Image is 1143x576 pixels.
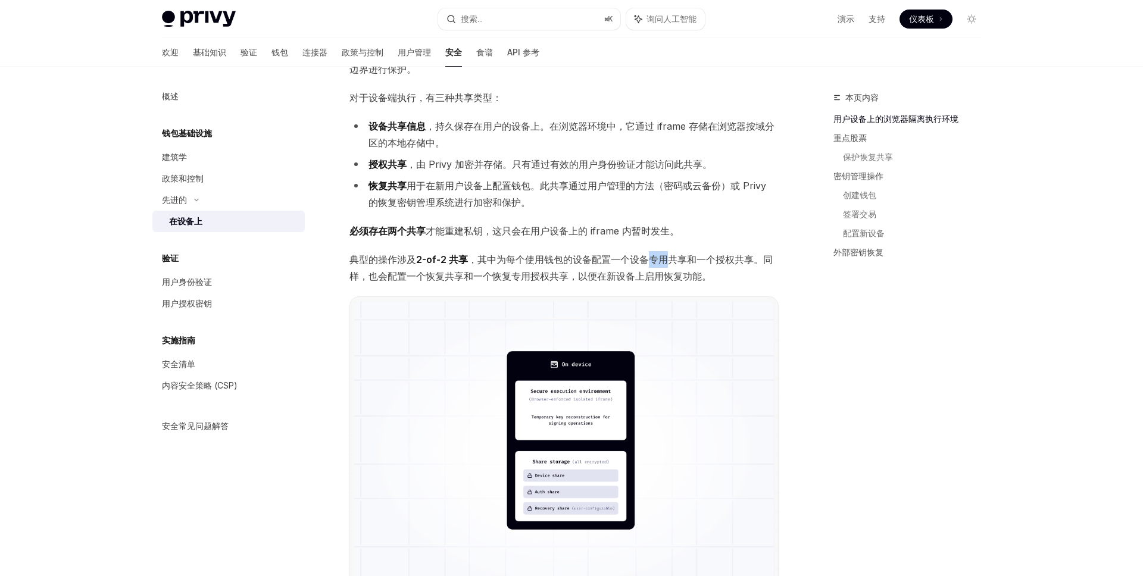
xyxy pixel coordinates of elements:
[398,38,431,67] a: 用户管理
[838,14,854,24] font: 演示
[152,415,305,437] a: 安全常见问题解答
[162,277,212,287] font: 用户身份验证
[162,91,179,101] font: 概述
[647,14,697,24] font: 询问人工智能
[349,225,426,237] font: 必须存在两个共享
[302,47,327,57] font: 连接器
[302,38,327,67] a: 连接器
[833,114,958,124] font: 用户设备上的浏览器隔离执行环境
[193,47,226,57] font: 基础知识
[869,14,885,24] font: 支持
[843,152,893,162] font: 保护恢复共享
[909,14,934,24] font: 仪表板
[241,38,257,67] a: 验证
[461,14,483,24] font: 搜索...
[162,152,187,162] font: 建筑学
[162,380,238,390] font: 内容安全策略 (CSP)
[843,190,876,200] font: 创建钱包
[476,38,493,67] a: 食谱
[838,13,854,25] a: 演示
[162,195,187,205] font: 先进的
[162,128,212,138] font: 钱包基础设施
[445,38,462,67] a: 安全
[833,171,883,181] font: 密钥管理操作
[438,8,620,30] button: 搜索...⌘K
[162,253,179,263] font: 验证
[162,421,229,431] font: 安全常见问题解答
[368,180,407,192] font: 恢复共享
[416,253,468,265] font: 2-of-2 共享
[869,13,885,25] a: 支持
[152,211,305,232] a: 在设备上
[962,10,981,29] button: 切换暗模式
[152,353,305,375] a: 安全清单
[152,86,305,107] a: 概述
[342,38,383,67] a: 政策与控制
[843,205,991,224] a: 签署交易
[193,38,226,67] a: 基础知识
[162,335,195,345] font: 实施指南
[833,129,991,148] a: 重点股票
[507,47,539,57] font: API 参考
[833,247,883,257] font: 外部密钥恢复
[162,38,179,67] a: 欢迎
[342,47,383,57] font: 政策与控制
[162,173,204,183] font: 政策和控制
[162,298,212,308] font: 用户授权密钥
[604,14,608,23] font: ⌘
[349,92,502,104] font: 对于设备端执行，有三种共享类型：
[162,359,195,369] font: 安全清单
[349,253,416,265] font: 典型的操作涉及
[407,158,712,170] font: ，由 Privy 加密并存储。只有通过有效的用户身份验证才能访问此共享。
[900,10,952,29] a: 仪表板
[845,92,879,102] font: 本页内容
[152,271,305,293] a: 用户身份验证
[271,38,288,67] a: 钱包
[368,158,407,170] font: 授权共享
[833,109,991,129] a: 用户设备上的浏览器隔离执行环境
[833,243,991,262] a: 外部密钥恢复
[833,167,991,186] a: 密钥管理操作
[476,47,493,57] font: 食谱
[843,224,991,243] a: 配置新设备
[843,148,991,167] a: 保护恢复共享
[368,180,766,208] font: 用于在新用户设备上配置钱包。此共享通过用户管理的方法（密码或云备份）或 Privy 的恢复密钥管理系统进行加密和保护。
[241,47,257,57] font: 验证
[608,14,613,23] font: K
[349,253,773,282] font: ，其中为每个使用钱包的设备配置一个设备专用共享和一个授权共享。同样，也会配置一个恢复共享和一个恢复专用授权共享，以便在新设备上启用恢复功能。
[843,209,876,219] font: 签署交易
[398,47,431,57] font: 用户管理
[162,11,236,27] img: 灯光标志
[626,8,705,30] button: 询问人工智能
[162,47,179,57] font: 欢迎
[445,47,462,57] font: 安全
[152,168,305,189] a: 政策和控制
[152,146,305,168] a: 建筑学
[169,216,202,226] font: 在设备上
[271,47,288,57] font: 钱包
[152,293,305,314] a: 用户授权密钥
[843,228,885,238] font: 配置新设备
[843,186,991,205] a: 创建钱包
[426,225,679,237] font: 才能重建私钥，这只会在用户设备上的 iframe 内暂时发生。
[368,120,775,149] font: ，持久保存在用户的设备上。在浏览器环境中，它通过 iframe 存储在浏览器按域分区的本地存储中。
[833,133,867,143] font: 重点股票
[507,38,539,67] a: API 参考
[152,375,305,396] a: 内容安全策略 (CSP)
[368,120,426,132] font: 设备共享信息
